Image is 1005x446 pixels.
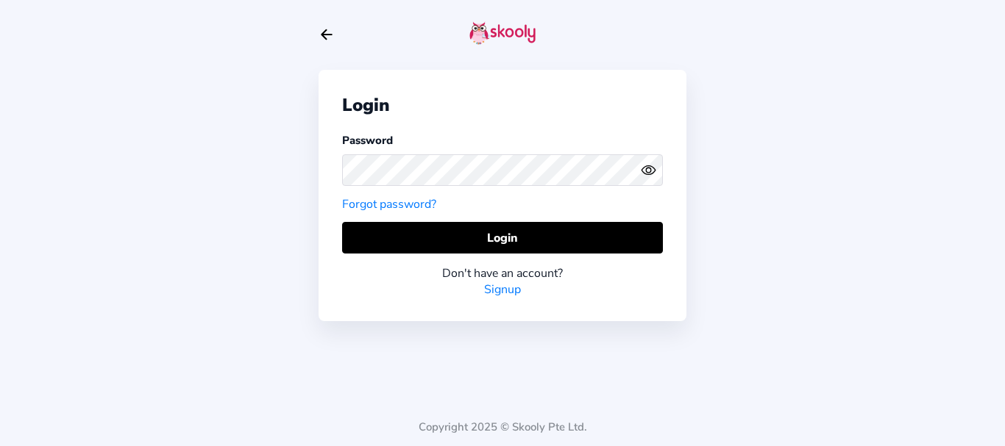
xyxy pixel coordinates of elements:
ion-icon: eye outline [641,162,656,178]
label: Password [342,133,393,148]
div: Don't have an account? [342,265,663,281]
button: Login [342,222,663,253]
a: Signup [484,281,521,298]
a: Forgot password? [342,196,436,212]
button: eye outlineeye off outline [641,162,663,178]
div: Login [342,93,663,117]
button: arrow back outline [319,26,335,43]
img: skooly-logo.png [469,21,536,45]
